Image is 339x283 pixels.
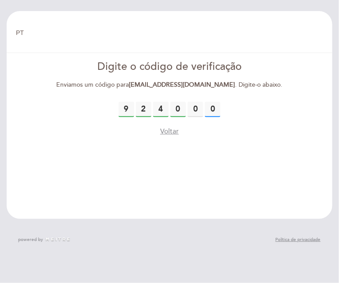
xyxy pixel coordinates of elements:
span: powered by [18,237,43,243]
input: 0 [205,102,220,117]
strong: [EMAIL_ADDRESS][DOMAIN_NAME] [129,81,235,88]
div: Digite o código de verificação [19,59,320,74]
a: powered by [18,237,70,243]
input: 0 [188,102,203,117]
input: 0 [170,102,186,117]
input: 0 [119,102,134,117]
img: MEITRE [45,237,70,242]
div: Enviamos um código para . Digite-o abaixo. [19,80,320,89]
button: Voltar [160,127,179,137]
input: 0 [136,102,151,117]
input: 0 [153,102,169,117]
a: Política de privacidade [276,237,321,243]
